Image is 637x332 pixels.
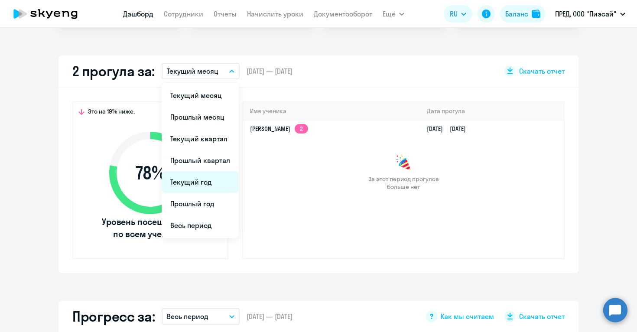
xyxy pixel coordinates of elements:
a: [PERSON_NAME]2 [250,125,308,133]
a: [DATE][DATE] [427,125,473,133]
span: RU [450,9,458,19]
button: Весь период [162,308,240,325]
img: congrats [395,154,412,172]
h2: 2 прогула за: [72,62,155,80]
span: 78 % [101,163,200,183]
span: Скачать отчет [519,312,565,321]
app-skyeng-badge: 2 [295,124,308,133]
a: Отчеты [214,10,237,18]
img: balance [532,10,540,18]
span: Скачать отчет [519,66,565,76]
p: Весь период [167,311,208,322]
a: Начислить уроки [247,10,303,18]
ul: Ещё [162,83,239,238]
button: Текущий месяц [162,63,240,79]
span: Это на 19% ниже, [88,107,135,118]
span: Как мы считаем [441,312,494,321]
h2: Прогресс за: [72,308,155,325]
th: Дата прогула [420,102,564,120]
p: ПРЕД, ООО "Пиэсай" [555,9,617,19]
span: За этот период прогулов больше нет [367,175,440,191]
th: Имя ученика [243,102,420,120]
a: Документооборот [314,10,372,18]
button: Балансbalance [500,5,546,23]
button: ПРЕД, ООО "Пиэсай" [551,3,630,24]
a: Дашборд [123,10,153,18]
p: Текущий месяц [167,66,218,76]
div: Баланс [505,9,528,19]
span: Уровень посещаемости по всем ученикам [101,216,200,240]
button: Ещё [383,5,404,23]
span: [DATE] — [DATE] [247,312,292,321]
span: [DATE] — [DATE] [247,66,292,76]
span: Ещё [383,9,396,19]
a: Сотрудники [164,10,203,18]
button: RU [444,5,472,23]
